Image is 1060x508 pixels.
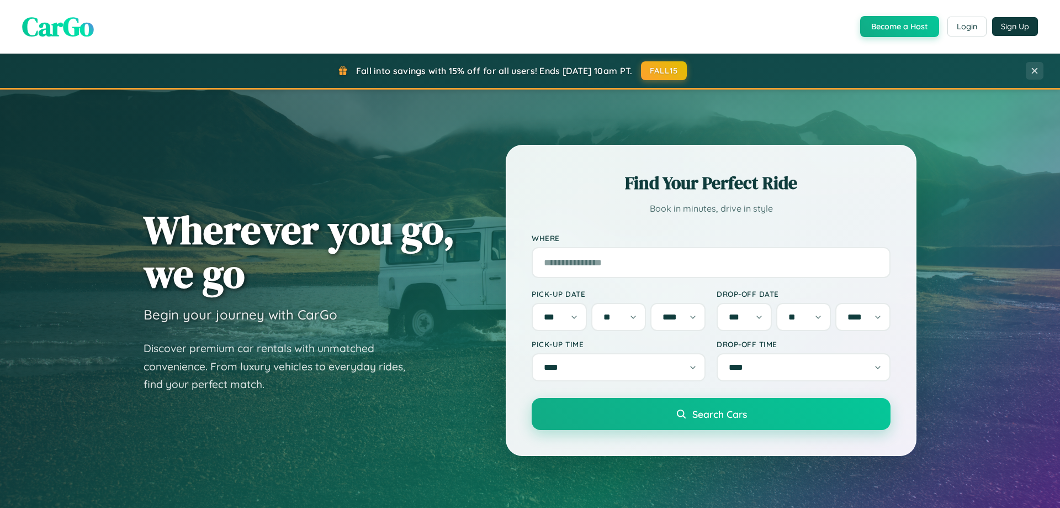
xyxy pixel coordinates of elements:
label: Drop-off Date [717,289,891,298]
button: Become a Host [860,16,939,37]
label: Drop-off Time [717,339,891,349]
h1: Wherever you go, we go [144,208,455,295]
p: Discover premium car rentals with unmatched convenience. From luxury vehicles to everyday rides, ... [144,339,420,394]
p: Book in minutes, drive in style [532,201,891,217]
h2: Find Your Perfect Ride [532,171,891,195]
button: Search Cars [532,398,891,430]
label: Where [532,233,891,243]
label: Pick-up Date [532,289,706,298]
span: CarGo [22,8,94,45]
span: Fall into savings with 15% off for all users! Ends [DATE] 10am PT. [356,65,633,76]
button: FALL15 [641,61,687,80]
span: Search Cars [692,408,747,420]
h3: Begin your journey with CarGo [144,306,337,323]
button: Login [947,17,987,36]
button: Sign Up [992,17,1038,36]
label: Pick-up Time [532,339,706,349]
